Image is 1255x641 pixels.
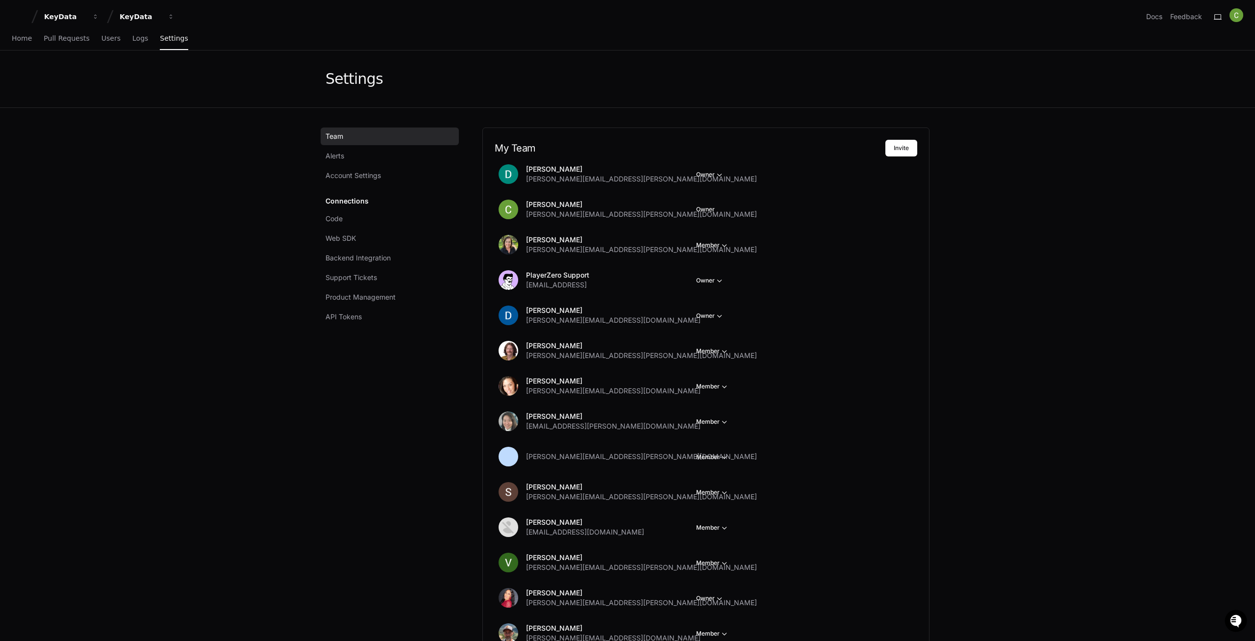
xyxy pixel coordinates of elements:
img: 1736555170064-99ba0984-63c1-480f-8ee9-699278ef63ed [10,73,27,91]
div: Start new chat [33,73,161,83]
p: [PERSON_NAME] [526,200,757,209]
button: Owner [696,593,725,603]
span: Owner [696,205,715,213]
p: [PERSON_NAME] [526,553,757,563]
button: KeyData [40,8,103,26]
img: ACg8ocJBlmVE7nayj-0jnvNfMVBdDUnG-qlpwIM3qtBn5muOiKYFypc=s96-c [499,517,518,537]
button: Feedback [1170,12,1202,22]
span: [PERSON_NAME][EMAIL_ADDRESS][DOMAIN_NAME] [526,386,701,396]
button: Member [696,382,729,391]
span: [PERSON_NAME][EMAIL_ADDRESS][PERSON_NAME][DOMAIN_NAME] [526,209,757,219]
p: [PERSON_NAME] [526,411,701,421]
a: Home [12,27,32,50]
span: [PERSON_NAME][EMAIL_ADDRESS][PERSON_NAME][DOMAIN_NAME] [526,563,757,572]
span: Logs [132,35,148,41]
span: [EMAIL_ADDRESS] [526,280,587,290]
p: [PERSON_NAME] [526,341,757,351]
p: PlayerZero Support [526,270,589,280]
img: ACg8ocIMhgArYgx6ZSQUNXU5thzs6UsPf9rb_9nFAWwzqr8JC4dkNA=s96-c [1230,8,1243,22]
span: [PERSON_NAME][EMAIL_ADDRESS][PERSON_NAME][DOMAIN_NAME] [526,174,757,184]
a: Account Settings [321,167,459,184]
p: [PERSON_NAME] [526,306,701,315]
span: Pylon [98,103,119,110]
button: Member [696,629,729,639]
img: ACg8ocLxjWwHaTxEAox3-XWut-danNeJNGcmSgkd_pWXDZ2crxYdQKg=s96-c [499,341,518,360]
iframe: Open customer support [1224,609,1250,635]
span: [PERSON_NAME][EMAIL_ADDRESS][PERSON_NAME][DOMAIN_NAME] [526,598,757,608]
a: Logs [132,27,148,50]
a: Code [321,210,459,228]
span: Backend Integration [326,253,391,263]
img: ACg8ocLWJuvmuNwk4iRcW24nZi_fehXUORlBPxH9pusKVtZVetEizkI=s96-c [499,411,518,431]
img: avatar [499,270,518,290]
p: [PERSON_NAME] [526,623,701,633]
a: Backend Integration [321,249,459,267]
span: [PERSON_NAME][EMAIL_ADDRESS][PERSON_NAME][DOMAIN_NAME] [526,452,757,462]
span: API Tokens [326,312,362,322]
span: Code [326,214,343,224]
p: [PERSON_NAME] [526,588,757,598]
span: [EMAIL_ADDRESS][DOMAIN_NAME] [526,527,644,537]
button: Member [696,558,729,568]
button: Member [696,240,729,250]
img: ACg8ocKet0vPXz9lSp14dS7hRSiZmuAbnmVWoHGQcAV4XUDWxXJWrq2G=s96-c [499,588,518,608]
button: Owner [696,276,725,285]
div: KeyData [120,12,162,22]
div: We're available if you need us! [33,83,124,91]
img: ACg8ocIv1hTECQto30UF_1qSYP2kKFLkzawXvl7gAivi8rl3MPNN=s96-c [499,164,518,184]
span: Product Management [326,292,396,302]
img: ACg8ocJUrLcZf4N_pKPjSchnfIZFEADKUSH3d_7rDd6qafJn1J2cnEo=s96-c [499,376,518,396]
a: Product Management [321,288,459,306]
span: [PERSON_NAME][EMAIL_ADDRESS][DOMAIN_NAME] [526,315,701,325]
a: Web SDK [321,230,459,247]
span: Alerts [326,151,344,161]
a: Pull Requests [44,27,89,50]
span: [PERSON_NAME][EMAIL_ADDRESS][PERSON_NAME][DOMAIN_NAME] [526,245,757,255]
button: Invite [885,140,917,156]
p: [PERSON_NAME] [526,376,701,386]
a: Team [321,128,459,145]
div: Settings [326,70,383,88]
span: [EMAIL_ADDRESS][PERSON_NAME][DOMAIN_NAME] [526,421,701,431]
img: ACg8ocIMhgArYgx6ZSQUNXU5thzs6UsPf9rb_9nFAWwzqr8JC4dkNA=s96-c [499,200,518,219]
img: PlayerZero [10,10,29,29]
button: Start new chat [167,76,178,88]
a: Support Tickets [321,269,459,286]
p: [PERSON_NAME] [526,235,757,245]
span: Settings [160,35,188,41]
a: Users [101,27,121,50]
h2: My Team [495,142,885,154]
span: Users [101,35,121,41]
button: Owner [696,311,725,321]
span: Account Settings [326,171,381,180]
a: Powered byPylon [69,103,119,110]
p: [PERSON_NAME] [526,164,757,174]
span: Support Tickets [326,273,377,282]
img: ACg8ocJ-1uRnKTzN9RTANzV-JvZM5sk63vXf2xqFk1eXestKcHk8Fw=s96-c [499,553,518,572]
span: Team [326,131,343,141]
span: Home [12,35,32,41]
img: ACg8ocLaE6TVMrQLkR7FFxBd1s_xDHVOELASK8Us2G6t1j1JhNAjvA=s96-c [499,306,518,325]
button: Member [696,487,729,497]
img: ACg8ocLvovnY_d2MMM_fXcDK2UnvcelOSNnWxGIz2_noF73A6B3cVDQ=s96-c [499,235,518,255]
button: Member [696,523,729,533]
span: Pull Requests [44,35,89,41]
button: Member [696,346,729,356]
button: Member [696,452,729,462]
span: [PERSON_NAME][EMAIL_ADDRESS][PERSON_NAME][DOMAIN_NAME] [526,492,757,502]
p: [PERSON_NAME] [526,517,644,527]
span: [PERSON_NAME][EMAIL_ADDRESS][PERSON_NAME][DOMAIN_NAME] [526,351,757,360]
button: Owner [696,170,725,179]
a: Docs [1146,12,1162,22]
button: KeyData [116,8,178,26]
div: Welcome [10,39,178,55]
a: Settings [160,27,188,50]
span: Web SDK [326,233,356,243]
img: ACg8ocLgT272Zf1VHLYKLdf3ZLwJTkgrm2U5gPTXhjBGVPS2dY_NHA=s96-c [499,482,518,502]
button: Member [696,417,729,427]
a: Alerts [321,147,459,165]
div: KeyData [44,12,86,22]
a: API Tokens [321,308,459,326]
p: [PERSON_NAME] [526,482,757,492]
